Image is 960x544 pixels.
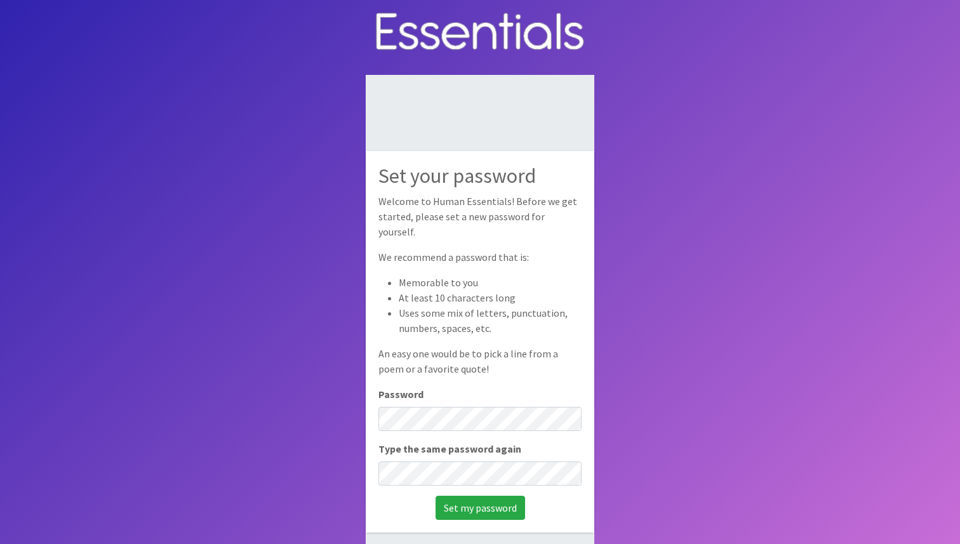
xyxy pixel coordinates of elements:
[378,346,582,376] p: An easy one would be to pick a line from a poem or a favorite quote!
[378,194,582,239] p: Welcome to Human Essentials! Before we get started, please set a new password for yourself.
[378,441,521,456] label: Type the same password again
[436,496,525,520] input: Set my password
[378,249,582,265] p: We recommend a password that is:
[399,305,582,336] li: Uses some mix of letters, punctuation, numbers, spaces, etc.
[378,387,423,402] label: Password
[378,164,582,188] h2: Set your password
[399,290,582,305] li: At least 10 characters long
[399,275,582,290] li: Memorable to you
